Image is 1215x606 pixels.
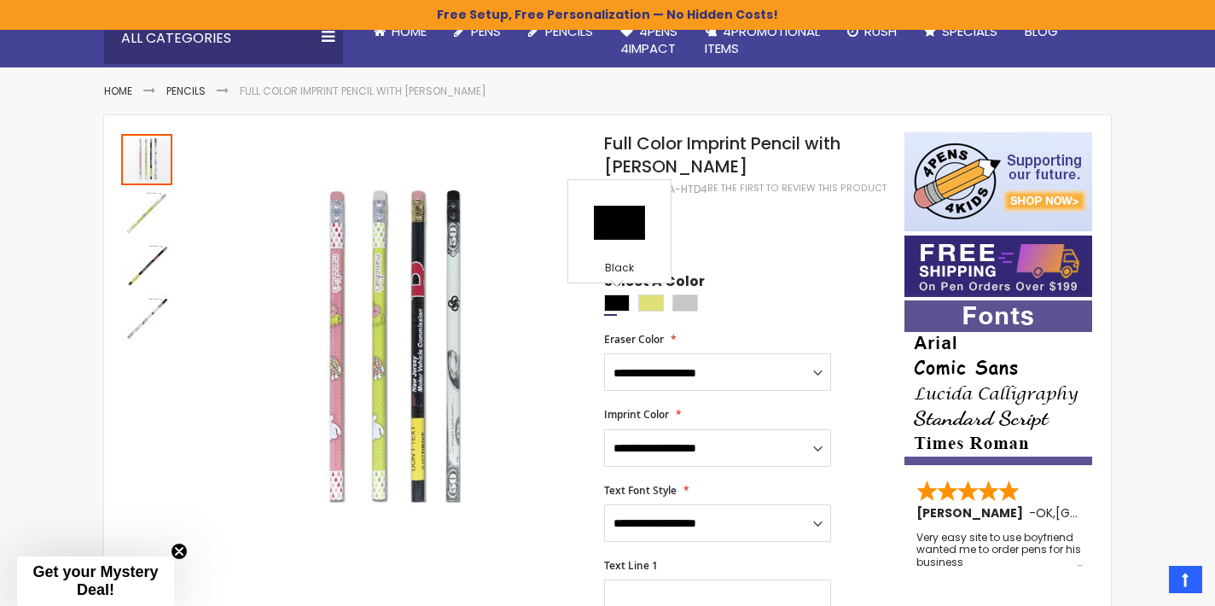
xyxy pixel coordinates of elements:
[121,240,172,291] img: Full Color Imprint Pencil with Eraser
[904,236,1092,297] img: Free shipping on orders over $199
[240,84,486,98] li: Full Color Imprint Pencil with [PERSON_NAME]
[672,294,698,312] div: Silver
[360,13,440,50] a: Home
[191,157,581,547] img: Full Color Imprint Pencil with Eraser
[440,13,514,50] a: Pens
[121,293,172,344] img: Full Color Imprint Pencil with Eraser
[1025,22,1058,40] span: Blog
[121,238,174,291] div: Full Color Imprint Pencil with Eraser
[104,13,343,64] div: All Categories
[691,13,834,68] a: 4PROMOTIONALITEMS
[392,22,427,40] span: Home
[604,558,658,573] span: Text Line 1
[121,132,174,185] div: Full Color Imprint Pencil with Eraser
[573,261,666,278] div: Black
[707,182,887,195] a: Be the first to review this product
[121,187,172,238] img: Full Color Imprint Pencil with Eraser
[1011,13,1072,50] a: Blog
[17,556,174,606] div: Get your Mystery Deal!Close teaser
[545,22,593,40] span: Pencils
[171,543,188,560] button: Close teaser
[942,22,997,40] span: Specials
[121,291,172,344] div: Full Color Imprint Pencil with Eraser
[604,483,677,498] span: Text Font Style
[104,84,132,98] a: Home
[604,272,705,295] span: Select A Color
[904,300,1092,465] img: font-personalization-examples
[471,22,501,40] span: Pens
[638,294,664,312] div: Gold
[604,332,664,347] span: Eraser Color
[864,22,897,40] span: Rush
[904,132,1092,231] img: 4pens 4 kids
[604,407,669,422] span: Imprint Color
[166,84,206,98] a: Pencils
[910,13,1011,50] a: Specials
[121,185,174,238] div: Full Color Imprint Pencil with Eraser
[604,131,840,178] span: Full Color Imprint Pencil with [PERSON_NAME]
[32,563,158,598] span: Get your Mystery Deal!
[834,13,910,50] a: Rush
[607,13,691,68] a: 4Pens4impact
[705,22,820,57] span: 4PROMOTIONAL ITEMS
[642,183,707,196] div: 4PPCA-HTD4
[514,13,607,50] a: Pencils
[620,22,677,57] span: 4Pens 4impact
[604,294,630,312] div: Black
